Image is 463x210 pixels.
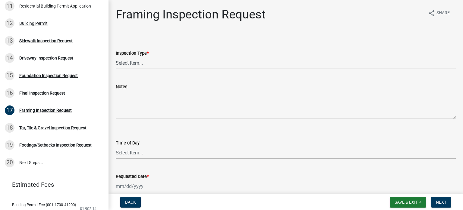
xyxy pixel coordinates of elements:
div: 19 [5,140,14,150]
span: Share [436,10,450,17]
a: Estimated Fees [5,179,99,191]
div: Foundation Inspection Request [19,73,78,78]
div: Building Permit [19,21,48,25]
h1: Framing Inspection Request [116,7,266,22]
div: Driveway Inspection Request [19,56,73,60]
label: Inspection Type [116,51,149,56]
div: 14 [5,53,14,63]
button: Next [431,197,451,208]
label: Notes [116,85,127,89]
div: 13 [5,36,14,46]
input: mm/dd/yyyy [116,180,171,192]
div: 16 [5,88,14,98]
div: Sidewalk Inspection Request [19,39,73,43]
div: 15 [5,71,14,80]
div: 12 [5,18,14,28]
label: Time of Day [116,141,140,145]
span: Save & Exit [395,200,418,205]
div: Footings/Setbacks Inspection Request [19,143,92,147]
div: Framing Inspection Request [19,108,72,112]
div: Residential Building Permit Application [19,4,91,8]
div: Tar, Tile & Gravel Inspection Request [19,126,87,130]
span: Next [436,200,446,205]
div: 18 [5,123,14,133]
label: Requested Date [116,175,149,179]
div: Final Inspection Request [19,91,65,95]
i: share [428,10,435,17]
button: Save & Exit [390,197,426,208]
div: 17 [5,105,14,115]
div: 11 [5,1,14,11]
span: Building Permit Fee (001-1700-41200) [12,203,76,207]
div: 20 [5,158,14,167]
span: Back [125,200,136,205]
button: Back [120,197,141,208]
button: shareShare [423,7,455,19]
